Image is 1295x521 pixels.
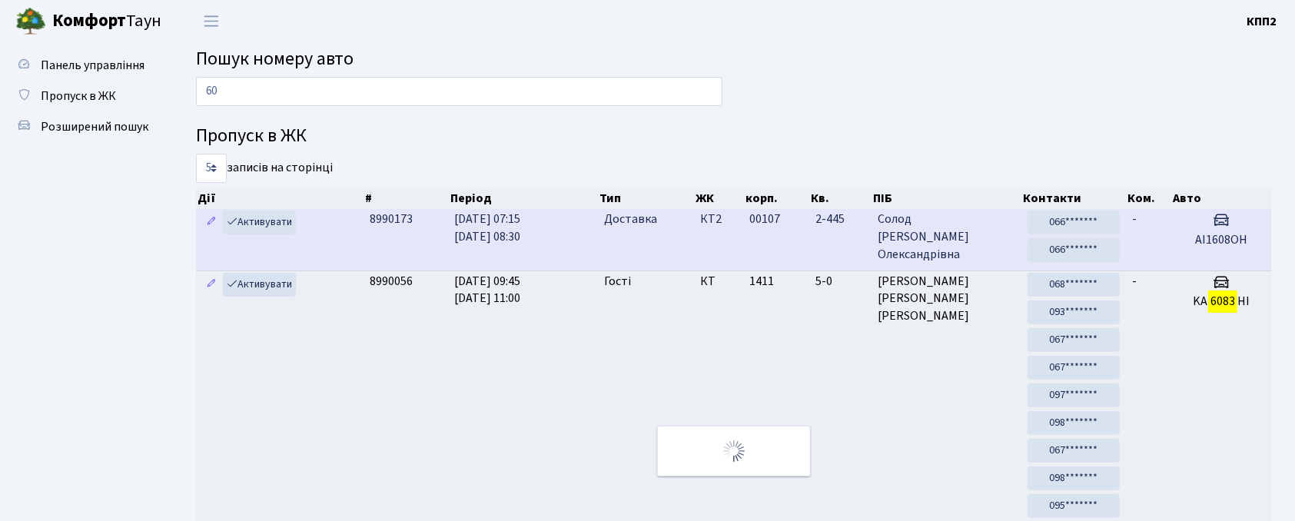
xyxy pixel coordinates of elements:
[700,211,737,228] span: КТ2
[815,211,865,228] span: 2-445
[41,118,148,135] span: Розширений пошук
[370,273,413,290] span: 8990056
[196,154,227,183] select: записів на сторінці
[196,77,722,106] input: Пошук
[15,6,46,37] img: logo.png
[8,111,161,142] a: Розширений пошук
[1132,211,1137,227] span: -
[878,211,1014,264] span: Солод [PERSON_NAME] Олександрівна
[223,211,296,234] a: Активувати
[223,273,296,297] a: Активувати
[41,88,116,105] span: Пропуск в ЖК
[1247,13,1277,30] b: КПП2
[749,211,780,227] span: 00107
[455,273,521,307] span: [DATE] 09:45 [DATE] 11:00
[8,81,161,111] a: Пропуск в ЖК
[1177,233,1266,247] h5: АІ1608ОН
[1132,273,1137,290] span: -
[604,273,631,290] span: Гості
[872,187,1022,209] th: ПІБ
[694,187,743,209] th: ЖК
[8,50,161,81] a: Панель управління
[192,8,231,34] button: Переключити навігацію
[196,45,354,72] span: Пошук номеру авто
[364,187,448,209] th: #
[196,187,364,209] th: Дії
[1208,290,1237,312] mark: 6083
[1021,187,1126,209] th: Контакти
[41,57,144,74] span: Панель управління
[52,8,126,33] b: Комфорт
[749,273,774,290] span: 1411
[1247,12,1277,31] a: КПП2
[52,8,161,35] span: Таун
[196,125,1272,148] h4: Пропуск в ЖК
[449,187,599,209] th: Період
[455,211,521,245] span: [DATE] 07:15 [DATE] 08:30
[815,273,865,290] span: 5-0
[722,439,746,463] img: Обробка...
[700,273,737,290] span: КТ
[1177,294,1266,309] h5: KA HI
[878,273,1014,326] span: [PERSON_NAME] [PERSON_NAME] [PERSON_NAME]
[809,187,872,209] th: Кв.
[598,187,694,209] th: Тип
[202,273,221,297] a: Редагувати
[1126,187,1171,209] th: Ком.
[370,211,413,227] span: 8990173
[202,211,221,234] a: Редагувати
[744,187,810,209] th: корп.
[1171,187,1272,209] th: Авто
[196,154,333,183] label: записів на сторінці
[604,211,657,228] span: Доставка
